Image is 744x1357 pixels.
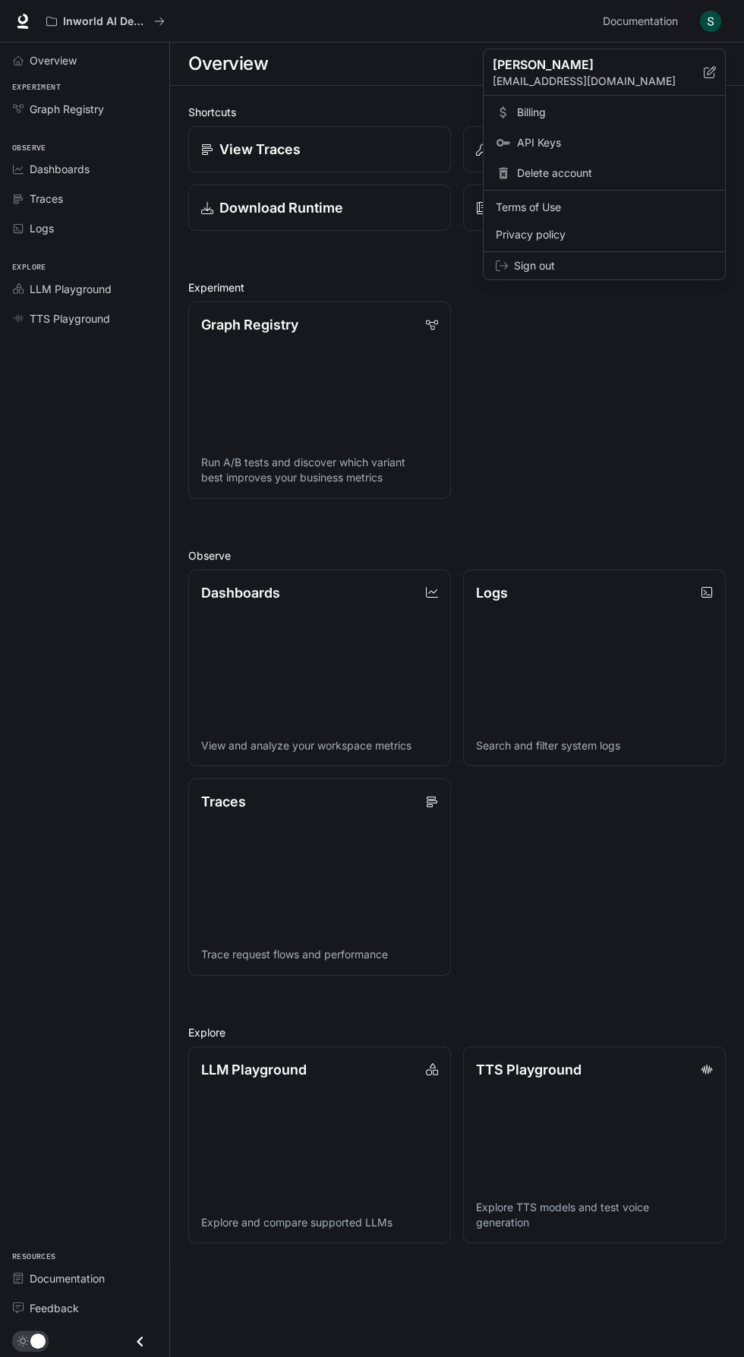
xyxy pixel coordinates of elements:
div: [PERSON_NAME][EMAIL_ADDRESS][DOMAIN_NAME] [484,49,725,96]
a: Billing [487,99,722,126]
p: [PERSON_NAME] [493,55,679,74]
span: Delete account [517,166,713,181]
a: Privacy policy [487,221,722,248]
span: Privacy policy [496,227,713,242]
span: Sign out [514,258,713,273]
span: Terms of Use [496,200,713,215]
a: API Keys [487,129,722,156]
div: Delete account [487,159,722,187]
div: Sign out [484,252,725,279]
span: Billing [517,105,713,120]
p: [EMAIL_ADDRESS][DOMAIN_NAME] [493,74,704,89]
a: Terms of Use [487,194,722,221]
span: API Keys [517,135,713,150]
